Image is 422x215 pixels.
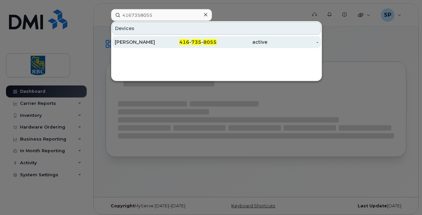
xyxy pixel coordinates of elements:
span: 8055 [203,39,217,45]
div: [PERSON_NAME] [115,39,166,45]
div: - [267,39,318,45]
div: Devices [112,22,321,35]
a: [PERSON_NAME]416-735-8055active- [112,36,321,48]
div: - - [166,39,217,45]
div: active [217,39,268,45]
span: 735 [191,39,201,45]
span: 416 [179,39,189,45]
